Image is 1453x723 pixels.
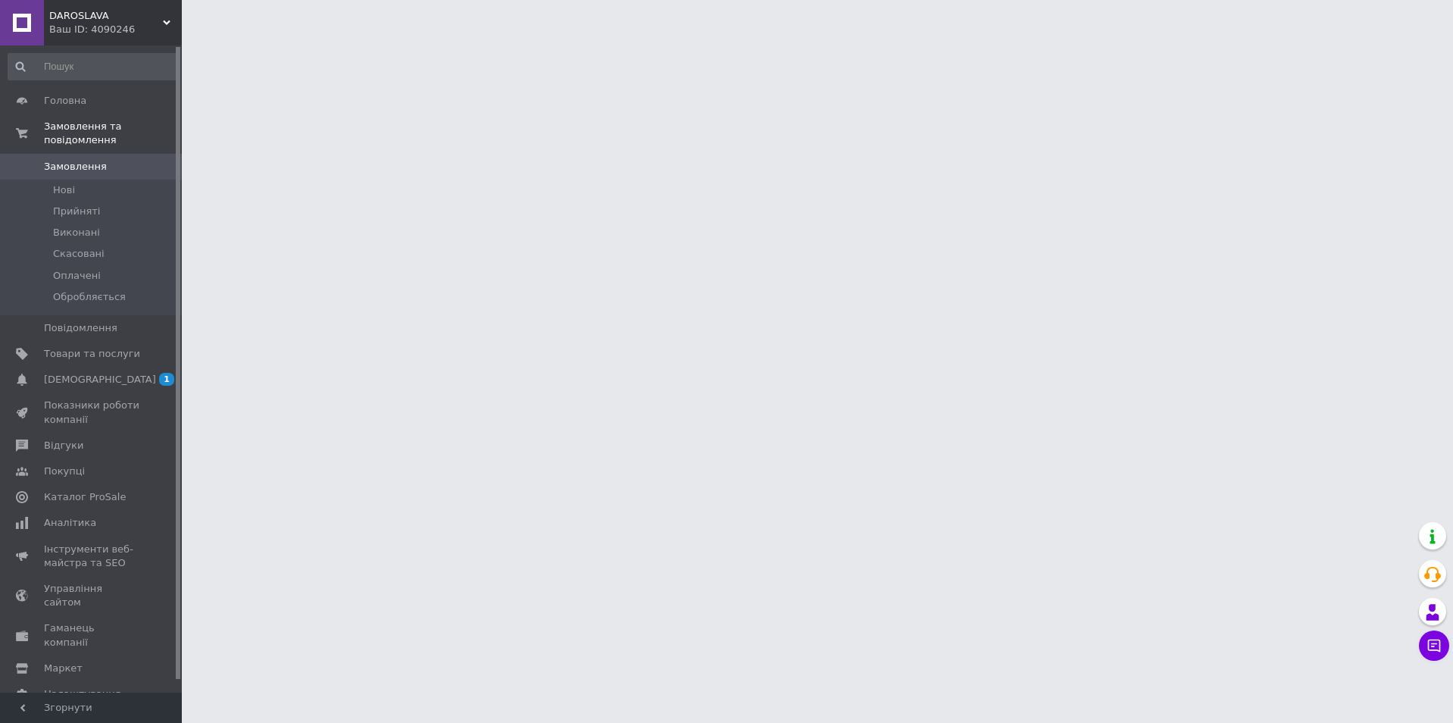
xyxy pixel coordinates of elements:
[44,465,85,478] span: Покупці
[44,160,107,174] span: Замовлення
[44,120,182,147] span: Замовлення та повідомлення
[49,9,163,23] span: DAROSLAVA
[44,687,121,701] span: Налаштування
[53,183,75,197] span: Нові
[8,53,179,80] input: Пошук
[44,439,83,452] span: Відгуки
[44,347,140,361] span: Товари та послуги
[44,321,117,335] span: Повідомлення
[44,582,140,609] span: Управління сайтом
[44,516,96,530] span: Аналітика
[49,23,182,36] div: Ваш ID: 4090246
[1419,631,1449,661] button: Чат з покупцем
[53,205,100,218] span: Прийняті
[53,226,100,239] span: Виконані
[53,290,126,304] span: Обробляється
[44,399,140,426] span: Показники роботи компанії
[44,490,126,504] span: Каталог ProSale
[53,247,105,261] span: Скасовані
[44,373,156,387] span: [DEMOGRAPHIC_DATA]
[44,621,140,649] span: Гаманець компанії
[53,269,101,283] span: Оплачені
[159,373,174,386] span: 1
[44,543,140,570] span: Інструменти веб-майстра та SEO
[44,662,83,675] span: Маркет
[44,94,86,108] span: Головна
